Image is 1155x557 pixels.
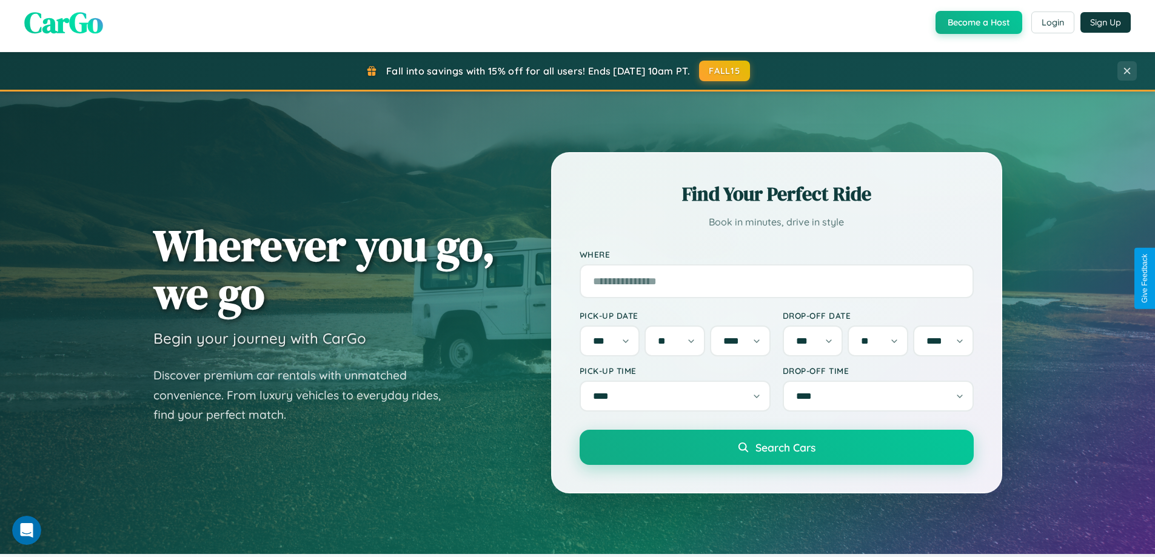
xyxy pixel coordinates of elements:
label: Pick-up Date [580,310,771,321]
span: Fall into savings with 15% off for all users! Ends [DATE] 10am PT. [386,65,690,77]
button: FALL15 [699,61,750,81]
button: Sign Up [1080,12,1131,33]
label: Drop-off Time [783,365,974,376]
label: Where [580,249,974,259]
h2: Find Your Perfect Ride [580,181,974,207]
h3: Begin your journey with CarGo [153,329,366,347]
button: Become a Host [936,11,1022,34]
span: Search Cars [755,441,815,454]
button: Login [1031,12,1074,33]
h1: Wherever you go, we go [153,221,495,317]
iframe: Intercom live chat [12,516,41,545]
div: Give Feedback [1140,254,1149,303]
p: Book in minutes, drive in style [580,213,974,231]
p: Discover premium car rentals with unmatched convenience. From luxury vehicles to everyday rides, ... [153,365,457,425]
span: CarGo [24,2,103,42]
label: Pick-up Time [580,365,771,376]
button: Search Cars [580,430,974,465]
label: Drop-off Date [783,310,974,321]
